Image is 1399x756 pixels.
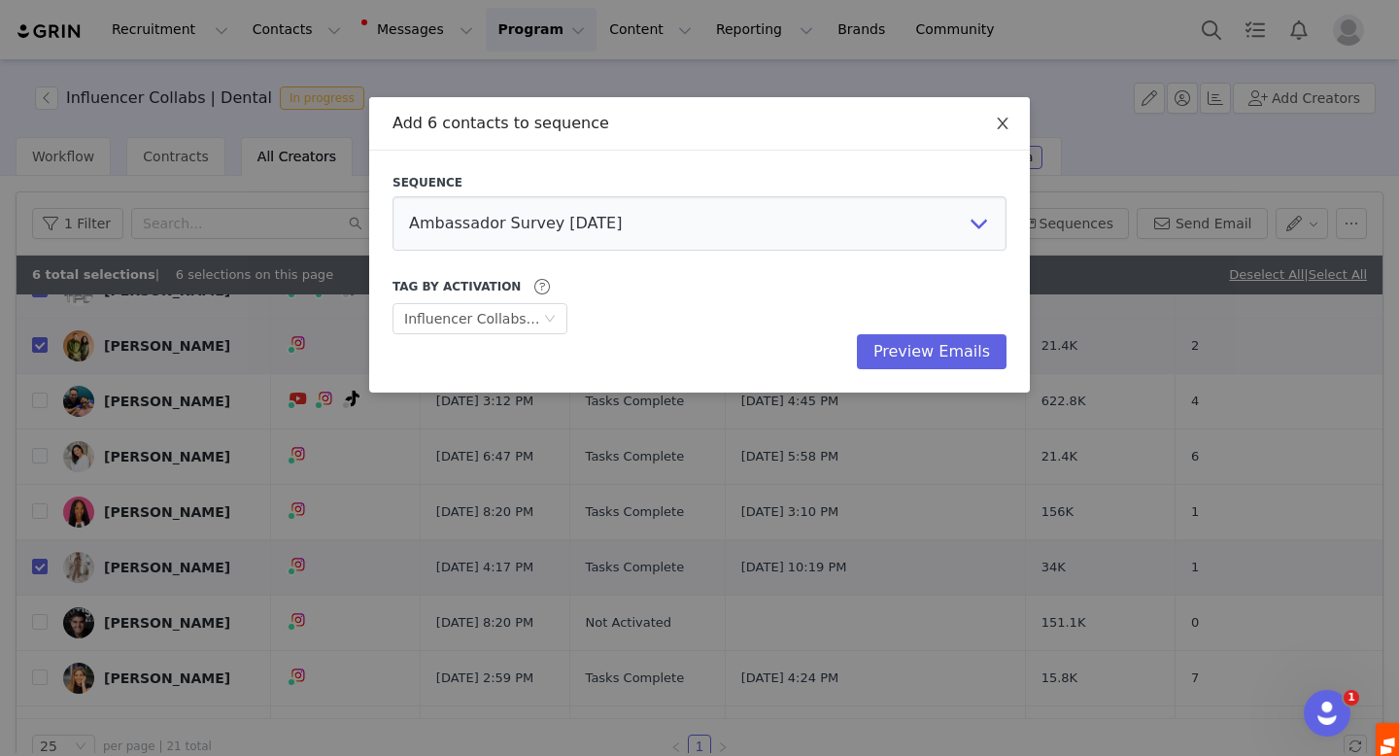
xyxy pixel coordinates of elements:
div: Influencer Collabs | Dental [404,304,543,333]
i: icon: close [995,116,1010,131]
iframe: Intercom live chat [1304,690,1350,737]
button: Close [975,97,1030,152]
span: Tag by Activation [392,278,521,295]
button: Preview Emails [857,334,1007,369]
select: Select Sequence [392,196,1007,251]
span: Sequence [392,174,462,191]
span: 1 [1344,690,1359,705]
div: Add 6 contacts to sequence [392,113,1007,134]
